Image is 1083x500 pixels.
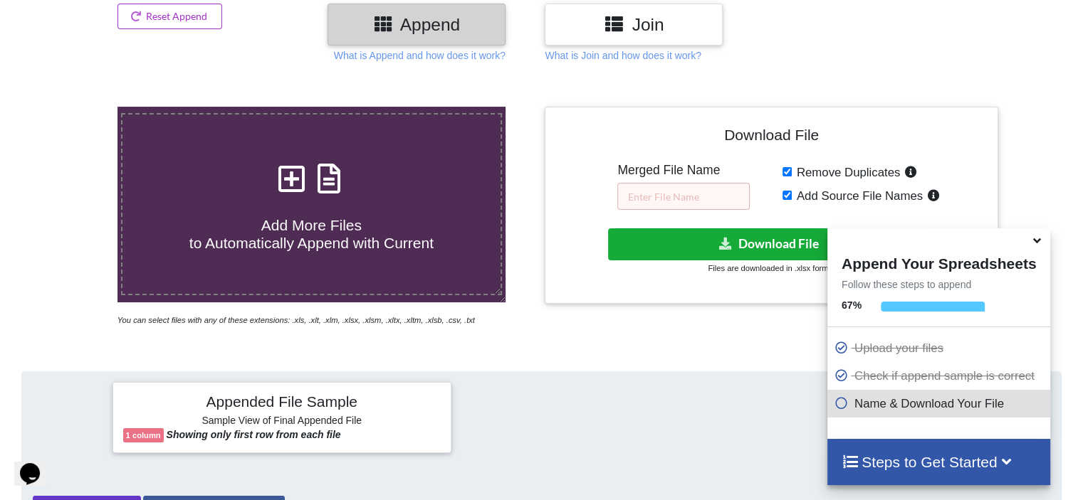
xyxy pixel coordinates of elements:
span: Add Source File Names [792,189,923,203]
iframe: chat widget [14,443,60,486]
p: Name & Download Your File [835,395,1047,413]
p: What is Append and how does it work? [334,48,506,63]
h4: Steps to Get Started [842,453,1036,471]
h3: Append [338,14,495,35]
h5: Merged File Name [617,163,750,178]
h6: Sample View of Final Appended File [123,415,441,429]
b: 1 column [126,431,161,440]
p: What is Join and how does it work? [545,48,701,63]
b: Showing only first row from each file [167,429,341,440]
h4: Appended File Sample [123,393,441,413]
button: Download File [608,228,932,260]
input: Enter File Name [617,183,750,210]
h4: Download File [555,117,987,158]
button: Reset Append [117,4,223,29]
b: 67 % [842,299,862,311]
h3: Join [555,14,712,35]
p: Upload your files [835,339,1047,357]
h4: Append Your Spreadsheets [827,251,1050,272]
small: Files are downloaded in .xlsx format [708,264,835,272]
i: You can select files with any of these extensions: .xls, .xlt, .xlm, .xlsx, .xlsm, .xltx, .xltm, ... [117,316,475,324]
span: Add More Files to Automatically Append with Current [189,217,434,251]
p: Follow these steps to append [827,277,1050,292]
span: Remove Duplicates [792,166,901,179]
p: Check if append sample is correct [835,367,1047,385]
